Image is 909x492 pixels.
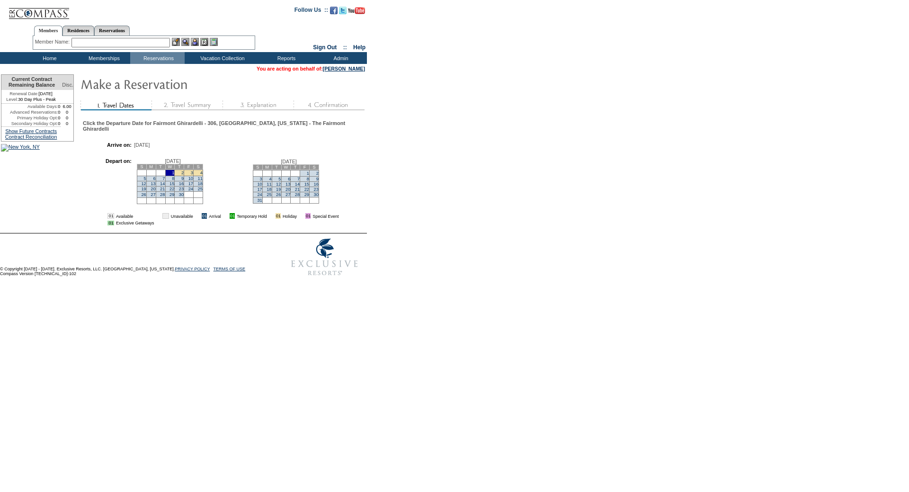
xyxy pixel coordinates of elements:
a: 10 [257,182,262,187]
td: 0 [58,121,61,126]
a: 11 [198,176,203,181]
a: 8 [172,176,174,181]
td: 01 [202,213,207,219]
img: i.gif [269,214,274,218]
a: 18 [198,181,203,186]
img: b_edit.gif [172,38,180,46]
span: [DATE] [281,159,297,164]
td: Temporary Hold [237,213,267,219]
td: Home [21,52,76,64]
a: 6 [288,177,290,181]
td: T [175,164,184,169]
td: Reports [258,52,312,64]
td: F [184,164,194,169]
a: 29 [169,192,174,197]
a: 7 [297,177,300,181]
a: [PERSON_NAME] [323,66,365,72]
a: 16 [179,181,184,186]
img: View [181,38,189,46]
td: S [310,164,319,170]
td: Current Contract Remaining Balance [1,75,61,90]
span: Level: [6,97,18,102]
span: Disc. [62,82,73,88]
td: M [146,164,156,169]
a: Residences [62,26,94,36]
td: T [156,164,165,169]
a: 3 [260,177,262,181]
a: Show Future Contracts [5,128,57,134]
img: Exclusive Resorts [282,233,367,281]
img: Become our fan on Facebook [330,7,338,14]
a: Follow us on Twitter [339,9,347,15]
a: 17 [188,181,193,186]
td: Advanced Reservations: [1,109,58,115]
a: 23 [179,187,184,191]
a: 3 [191,170,193,175]
td: 0 [58,115,61,121]
img: i.gif [223,214,228,218]
a: Contract Reconciliation [5,134,57,140]
a: 24 [257,192,262,197]
a: 14 [295,182,300,187]
img: New York, NY [1,144,40,152]
img: Make Reservation [80,74,270,93]
a: 20 [151,187,155,191]
td: Arrival [209,213,221,219]
a: 28 [160,192,165,197]
img: step4_state1.gif [294,100,365,110]
a: 14 [160,181,165,186]
span: :: [343,44,347,51]
a: 22 [169,187,174,191]
span: [DATE] [134,142,150,148]
img: i.gif [195,214,200,218]
td: 1 [165,170,175,176]
a: 6 [153,176,155,181]
a: 8 [307,177,309,181]
a: 26 [276,192,281,197]
a: 19 [141,187,146,191]
a: 25 [267,192,271,197]
a: TERMS OF USE [214,267,246,271]
td: Special Event [312,213,339,219]
td: Vacation Collection [185,52,258,64]
a: 19 [276,187,281,192]
td: Exclusive Getaways [116,221,154,225]
td: 6.00 [61,104,73,109]
td: 0 [58,104,61,109]
span: [DATE] [165,158,181,164]
td: 01 [107,221,114,225]
img: step3_state1.gif [223,100,294,110]
a: PRIVACY POLICY [175,267,210,271]
td: [DATE] [1,90,61,97]
a: 2 [316,171,319,176]
td: M [262,164,272,170]
img: b_calculator.gif [210,38,218,46]
td: F [300,164,310,170]
a: 21 [160,187,165,191]
td: Unavailable [171,213,193,219]
img: i.gif [299,214,303,218]
td: Admin [312,52,367,64]
a: 7 [162,176,165,181]
a: 12 [141,181,146,186]
a: Subscribe to our YouTube Channel [348,9,365,15]
td: 01 [305,213,311,219]
a: 9 [316,177,319,181]
td: Available [116,213,154,219]
td: W [281,164,291,170]
td: 01 [230,213,235,219]
div: Click the Departure Date for Fairmont Ghirardelli - 306, [GEOGRAPHIC_DATA], [US_STATE] - The Fair... [83,120,364,132]
td: T [291,164,300,170]
td: S [194,164,203,169]
a: 16 [314,182,319,187]
a: 24 [188,187,193,191]
a: 20 [285,187,290,192]
td: Primary Holiday Opt: [1,115,58,121]
img: Subscribe to our YouTube Channel [348,7,365,14]
td: Reservations [130,52,185,64]
a: Become our fan on Facebook [330,9,338,15]
a: 4 [269,177,271,181]
a: Help [353,44,365,51]
td: 0 [61,115,73,121]
a: 21 [295,187,300,192]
